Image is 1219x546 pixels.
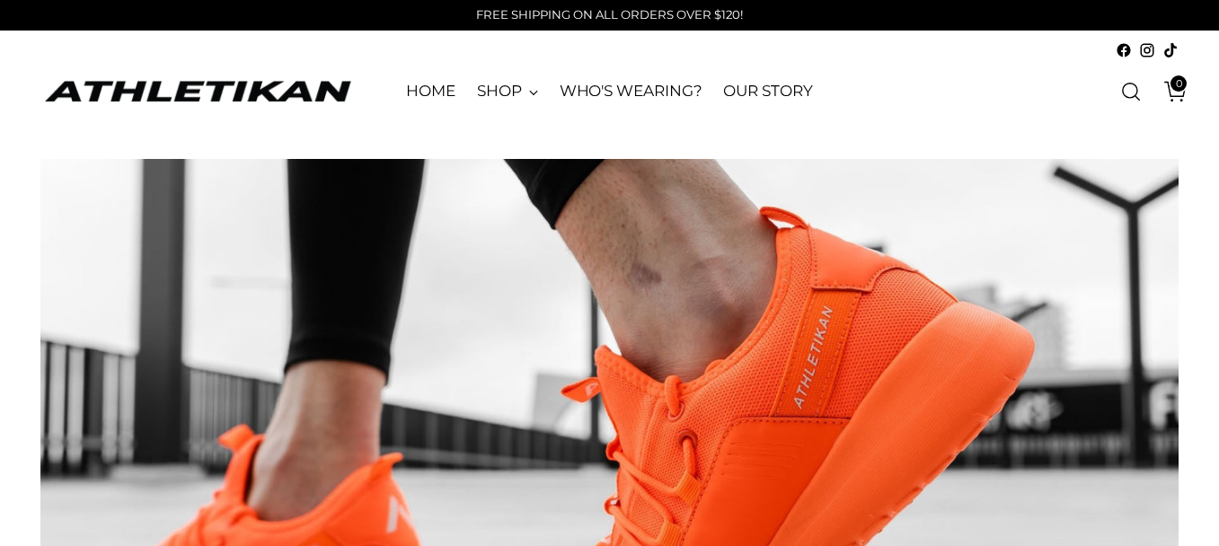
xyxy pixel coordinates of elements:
[560,72,702,111] a: WHO'S WEARING?
[476,6,743,24] p: FREE SHIPPING ON ALL ORDERS OVER $120!
[477,72,538,111] a: SHOP
[723,72,812,111] a: OUR STORY
[1170,75,1187,92] span: 0
[406,72,455,111] a: HOME
[40,77,355,105] a: ATHLETIKAN
[1151,74,1187,110] a: Open cart modal
[1113,74,1149,110] a: Open search modal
